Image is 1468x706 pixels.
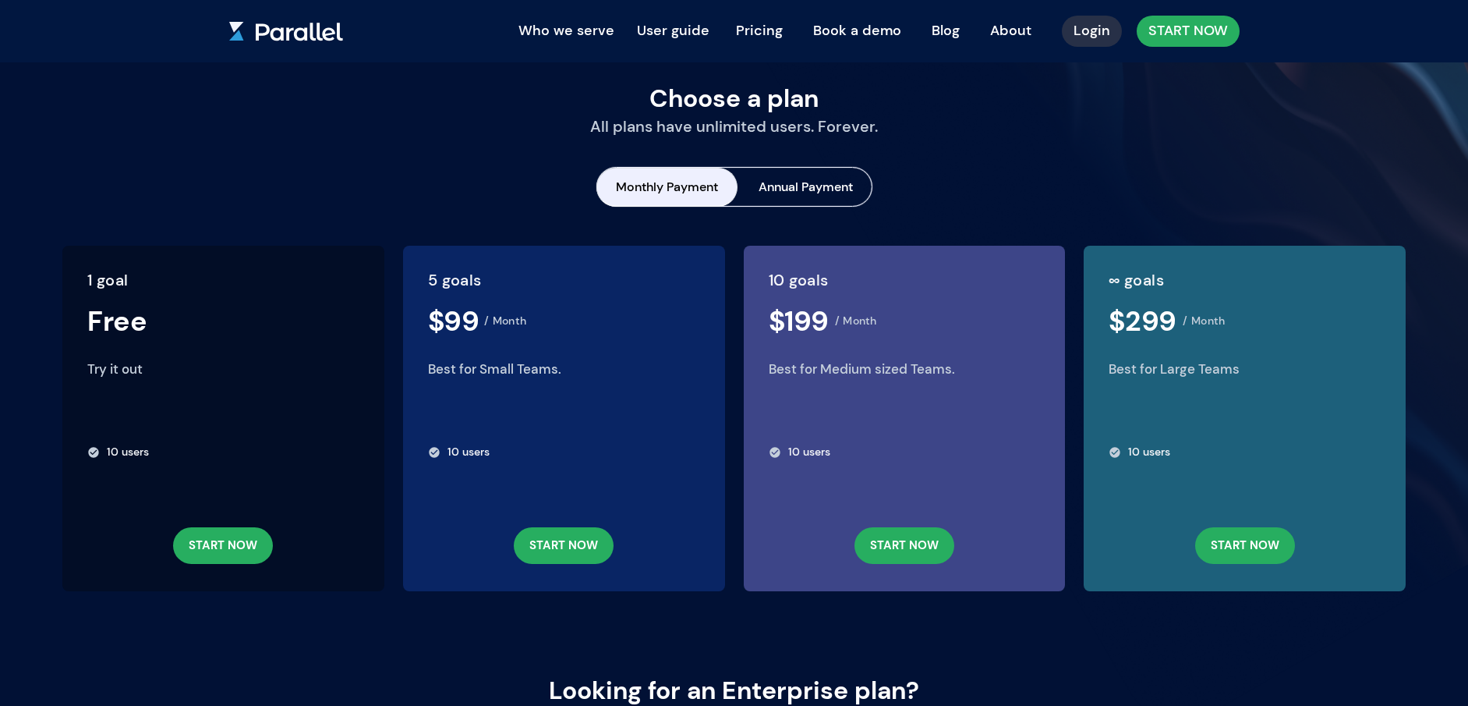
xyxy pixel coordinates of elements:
h2: Looking for an Enterprise plan? [516,677,951,704]
h1: $299 [1109,309,1176,334]
h2: 10 goals [769,272,1041,288]
h3: All plans have unlimited users. Forever. [590,117,878,136]
img: parallel.svg [229,22,343,41]
h1: $99 [428,309,479,334]
a: Book a demo [801,13,913,48]
h2: 5 goals [428,272,700,288]
h1: $199 [769,309,830,334]
h1: Free [87,309,147,334]
a: Pricing [724,13,794,48]
a: START NOW [514,527,614,564]
button: Monthly Payment [596,168,738,207]
a: About [978,13,1043,48]
a: Login [1062,16,1122,47]
p: Best for Small Teams. [428,360,700,397]
p: Try it out [87,360,359,397]
li: 10 users [428,444,700,460]
p: Best for Large Teams [1109,360,1381,397]
a: START NOW [1195,527,1295,564]
span: / Month [1183,316,1225,328]
li: 10 users [87,444,359,460]
button: Annual Payment [739,168,872,207]
h1: Choose a plan [590,86,878,111]
button: User guide [629,16,717,47]
button: Who we serve [511,16,622,47]
a: Blog [920,13,971,48]
h2: ∞ goals [1109,272,1381,288]
span: / Month [835,316,877,328]
li: 10 users [769,444,1041,460]
a: START NOW [1137,16,1240,47]
a: START NOW [854,527,954,564]
p: Best for Medium sized Teams. [769,360,1041,397]
span: / Month [484,316,526,328]
h2: 1 goal [87,272,359,288]
a: START NOW [173,527,273,564]
li: 10 users [1109,444,1381,460]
